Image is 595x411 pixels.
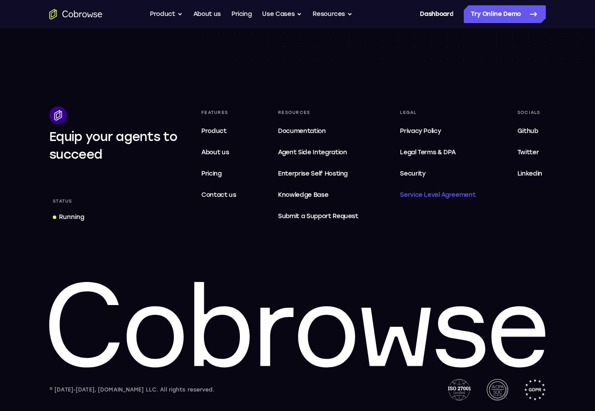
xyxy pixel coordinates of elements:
a: Service Level Agreement [396,186,479,204]
img: ISO [448,379,471,400]
img: AICPA SOC [487,379,508,400]
a: Running [49,209,88,225]
div: Resources [274,106,362,119]
span: Privacy Policy [400,127,441,135]
a: Security [396,165,479,183]
button: Use Cases [262,5,302,23]
a: Privacy Policy [396,122,479,140]
a: Go to the home page [49,9,102,20]
span: Twitter [517,149,539,156]
a: About us [193,5,221,23]
div: Status [49,195,76,207]
a: Knowledge Base [274,186,362,204]
a: Pricing [231,5,252,23]
span: Agent Side Integration [278,147,358,158]
a: Documentation [274,122,362,140]
span: Legal Terms & DPA [400,149,455,156]
a: Submit a Support Request [274,207,362,225]
button: Resources [313,5,352,23]
a: Dashboard [420,5,453,23]
button: Product [150,5,183,23]
a: Agent Side Integration [274,144,362,161]
span: Service Level Agreement [400,190,475,200]
span: Submit a Support Request [278,211,358,222]
a: About us [198,144,240,161]
div: Features [198,106,240,119]
div: Socials [514,106,546,119]
div: Legal [396,106,479,119]
a: Linkedin [514,165,546,183]
div: Running [59,213,84,222]
span: Enterprise Self Hosting [278,168,358,179]
a: Legal Terms & DPA [396,144,479,161]
a: Enterprise Self Hosting [274,165,362,183]
a: Github [514,122,546,140]
span: Linkedin [517,170,542,177]
span: Knowledge Base [278,191,328,199]
a: Contact us [198,186,240,204]
span: Contact us [201,191,236,199]
span: Equip your agents to succeed [49,129,177,162]
span: Product [201,127,227,135]
span: Github [517,127,538,135]
a: Product [198,122,240,140]
a: Twitter [514,144,546,161]
img: GDPR [524,379,546,400]
span: Documentation [278,127,325,135]
a: Pricing [198,165,240,183]
div: © [DATE]-[DATE], [DOMAIN_NAME] LLC. All rights reserved. [49,385,215,394]
span: About us [201,149,229,156]
span: Security [400,170,425,177]
span: Pricing [201,170,222,177]
a: Try Online Demo [464,5,546,23]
